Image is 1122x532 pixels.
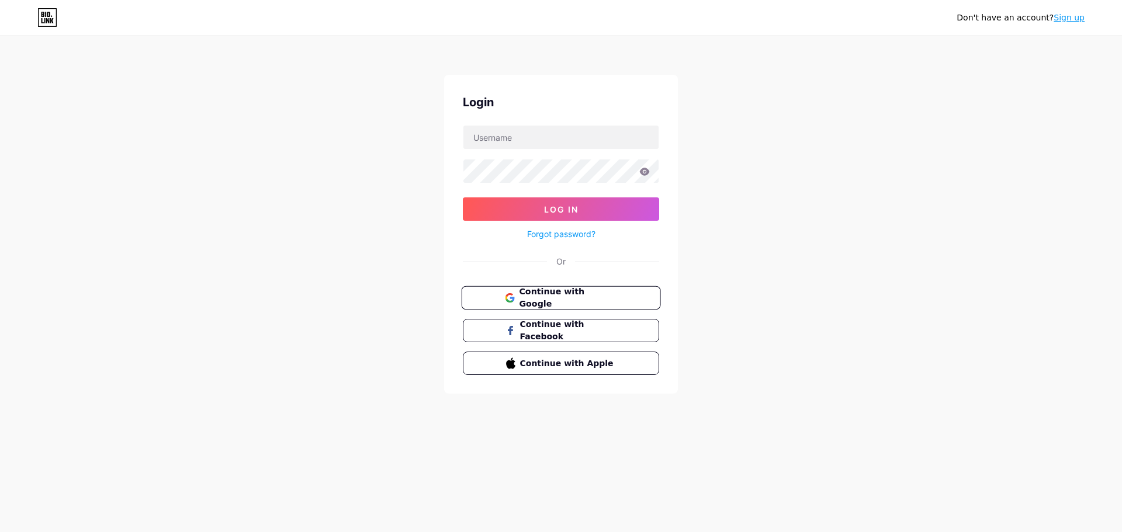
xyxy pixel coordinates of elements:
a: Continue with Google [463,286,659,310]
span: Continue with Google [519,286,617,311]
span: Continue with Facebook [520,318,617,343]
div: Don't have an account? [957,12,1085,24]
button: Continue with Apple [463,352,659,375]
a: Sign up [1054,13,1085,22]
input: Username [463,126,659,149]
span: Log In [544,204,579,214]
div: Login [463,93,659,111]
button: Continue with Facebook [463,319,659,342]
button: Continue with Google [461,286,660,310]
span: Continue with Apple [520,357,617,370]
a: Forgot password? [527,228,595,240]
button: Log In [463,197,659,221]
div: Or [556,255,566,267]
